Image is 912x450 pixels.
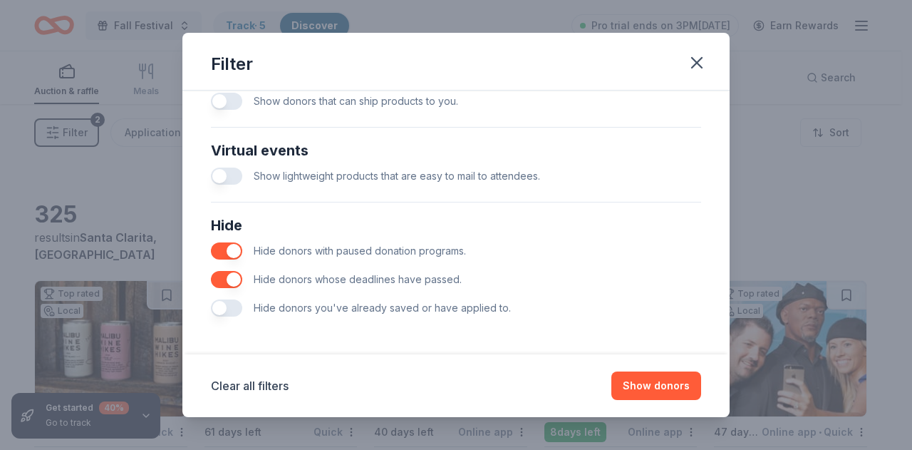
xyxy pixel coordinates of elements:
div: Virtual events [211,139,701,162]
span: Hide donors you've already saved or have applied to. [254,302,511,314]
span: Show donors that can ship products to you. [254,95,458,107]
span: Hide donors with paused donation programs. [254,245,466,257]
div: Filter [211,53,253,76]
span: Hide donors whose deadlines have passed. [254,273,462,285]
button: Show donors [611,372,701,400]
button: Clear all filters [211,377,289,394]
span: Show lightweight products that are easy to mail to attendees. [254,170,540,182]
div: Hide [211,214,701,237]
